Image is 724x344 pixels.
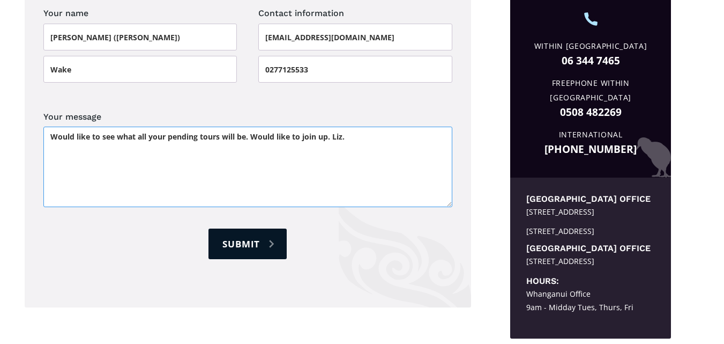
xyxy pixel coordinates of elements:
[43,5,452,281] form: Contact page
[43,109,452,124] label: Your message
[43,5,88,21] legend: Your name
[518,105,663,120] a: 0508 482269
[258,56,452,83] input: Phone
[526,205,655,218] div: [STREET_ADDRESS]
[526,224,655,238] div: [STREET_ADDRESS]
[518,39,663,54] div: Within [GEOGRAPHIC_DATA]
[518,76,663,105] div: Freephone Within [GEOGRAPHIC_DATA]
[258,24,452,50] input: Email
[518,142,663,157] a: [PHONE_NUMBER]
[518,54,663,68] a: 06 344 7465
[526,194,655,205] h5: [GEOGRAPHIC_DATA] office
[43,24,237,50] input: First name
[526,243,655,254] h5: [GEOGRAPHIC_DATA] office
[526,276,655,287] h5: Hours:
[208,229,287,259] input: Submit
[518,128,663,142] div: International
[258,5,344,21] legend: Contact information
[526,287,655,314] div: Whanganui Office 9am - Midday Tues, Thurs, Fri
[526,254,655,268] div: [STREET_ADDRESS]
[43,56,237,83] input: Last name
